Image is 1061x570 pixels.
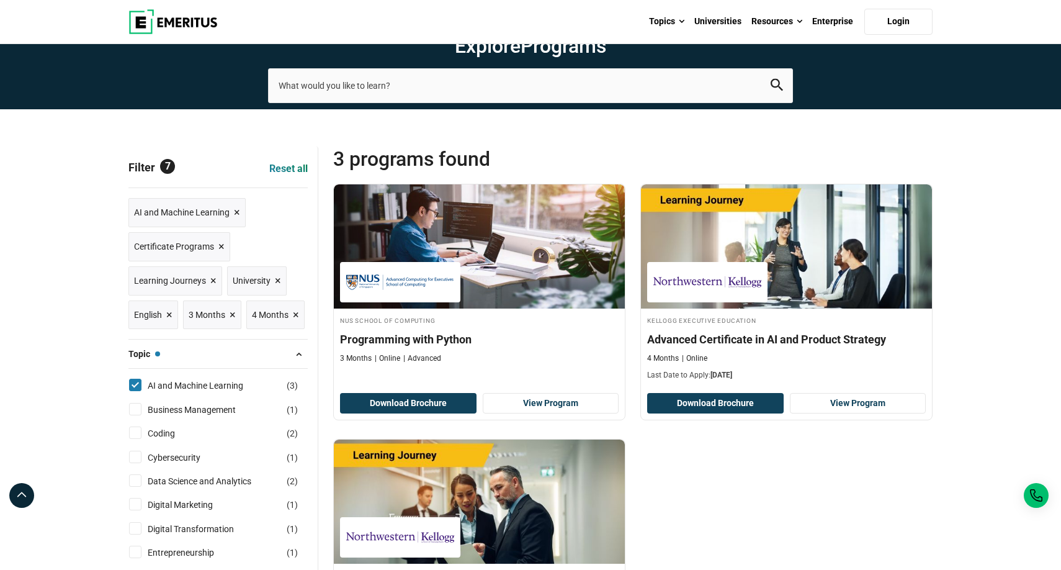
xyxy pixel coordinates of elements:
[375,353,400,364] p: Online
[128,232,230,261] a: Certificate Programs ×
[134,206,230,219] span: AI and Machine Learning
[290,381,295,391] span: 3
[134,240,214,253] span: Certificate Programs
[340,315,619,325] h4: NUS School of Computing
[290,500,295,510] span: 1
[340,332,619,347] h4: Programming with Python
[290,548,295,558] span: 1
[647,353,679,364] p: 4 Months
[287,451,298,464] span: ( )
[346,268,454,296] img: NUS School of Computing
[771,81,783,93] a: search
[293,306,299,324] span: ×
[287,403,298,417] span: ( )
[864,9,933,35] a: Login
[148,522,259,536] a: Digital Transformation
[233,274,271,287] span: University
[334,184,625,309] img: Programming with Python | Online AI and Machine Learning Course
[210,272,217,290] span: ×
[269,161,308,177] a: Reset all
[128,347,160,361] span: Topic
[128,266,222,296] a: Learning Journeys ×
[148,379,268,392] a: AI and Machine Learning
[483,393,619,414] a: View Program
[128,301,178,330] a: English ×
[189,308,225,322] span: 3 Months
[268,34,793,58] h1: Explore
[403,353,441,364] p: Advanced
[287,379,298,392] span: ( )
[287,522,298,536] span: ( )
[790,393,926,414] a: View Program
[340,353,372,364] p: 3 Months
[641,184,932,387] a: AI and Machine Learning Course by Kellogg Executive Education - September 11, 2025 Kellogg Execut...
[641,184,932,309] img: Advanced Certificate in AI and Product Strategy | Online AI and Machine Learning Course
[647,393,784,414] button: Download Brochure
[183,301,241,330] a: 3 Months ×
[334,440,625,564] img: Advanced Certificate in Digital Marketing and AI: Strategies for Growth | Online AI and Machine L...
[246,301,305,330] a: 4 Months ×
[134,308,162,322] span: English
[275,272,281,290] span: ×
[148,451,225,464] a: Cybersecurity
[710,371,732,379] span: [DATE]
[334,184,625,370] a: AI and Machine Learning Course by NUS School of Computing - NUS School of Computing NUS School of...
[252,308,289,322] span: 4 Months
[148,403,261,417] a: Business Management
[287,546,298,559] span: ( )
[333,147,633,171] span: 3 Programs found
[290,476,295,486] span: 2
[134,274,206,287] span: Learning Journeys
[268,68,793,103] input: search-page
[227,266,287,296] a: University ×
[647,315,926,325] h4: Kellogg Executive Education
[682,353,707,364] p: Online
[287,498,298,512] span: ( )
[128,147,308,188] p: Filter
[290,453,295,463] span: 1
[128,198,246,227] a: AI and Machine Learning ×
[290,428,295,438] span: 2
[647,332,926,347] h4: Advanced Certificate in AI and Product Strategy
[290,524,295,534] span: 1
[230,306,236,324] span: ×
[647,370,926,381] p: Last Date to Apply:
[148,474,276,488] a: Data Science and Analytics
[166,306,172,324] span: ×
[148,427,200,440] a: Coding
[771,78,783,93] button: search
[234,204,240,222] span: ×
[346,523,454,551] img: Kellogg Executive Education
[340,393,477,414] button: Download Brochure
[287,474,298,488] span: ( )
[148,498,238,512] a: Digital Marketing
[148,546,239,559] a: Entrepreneurship
[653,268,761,296] img: Kellogg Executive Education
[160,159,175,174] span: 7
[287,427,298,440] span: ( )
[218,238,225,256] span: ×
[128,345,308,363] button: Topic
[290,405,295,415] span: 1
[521,34,606,58] span: Programs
